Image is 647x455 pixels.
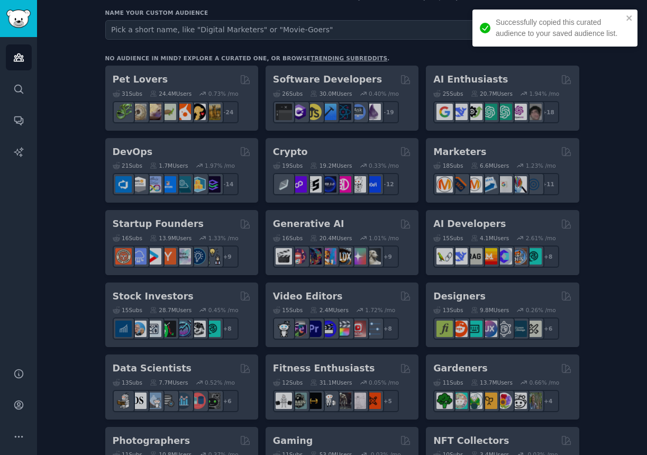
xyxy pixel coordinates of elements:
[496,17,623,39] div: Successfully copied this curated audience to your saved audience list.
[6,10,31,28] img: GummySearch logo
[311,55,387,61] a: trending subreddits
[105,20,489,40] input: Pick a short name, like "Digital Marketers" or "Movie-Goers"
[626,14,633,22] button: close
[105,54,390,62] div: No audience in mind? Explore a curated one, or browse .
[105,9,579,16] h3: Name your custom audience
